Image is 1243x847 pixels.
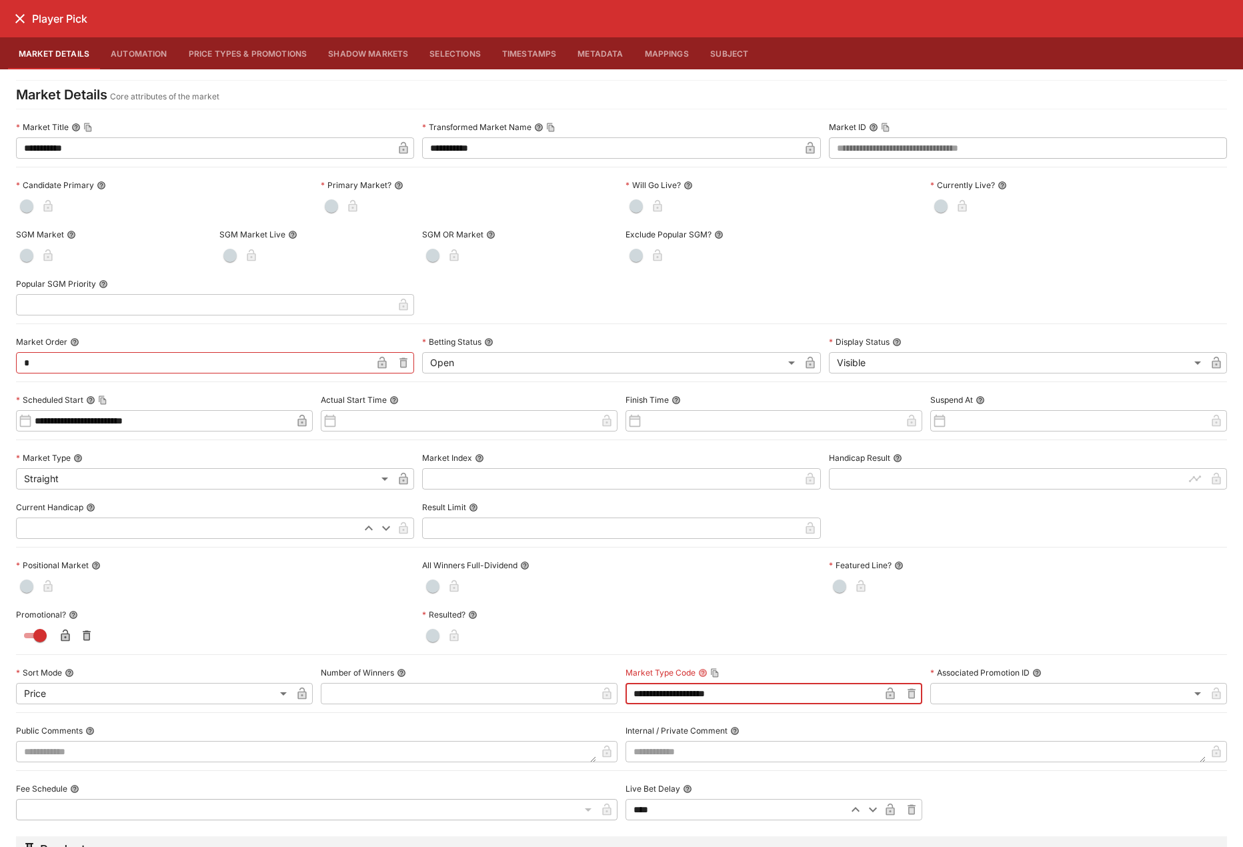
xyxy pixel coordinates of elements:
[16,468,393,490] div: Straight
[714,230,724,239] button: Exclude Popular SGM?
[321,667,394,678] p: Number of Winners
[672,395,681,405] button: Finish Time
[892,337,902,347] button: Display Status
[16,783,67,794] p: Fee Schedule
[422,452,472,464] p: Market Index
[85,726,95,736] button: Public Comments
[829,336,890,347] p: Display Status
[422,121,531,133] p: Transformed Market Name
[626,394,669,405] p: Finish Time
[99,279,108,289] button: Popular SGM Priority
[16,336,67,347] p: Market Order
[829,121,866,133] p: Market ID
[422,352,799,373] div: Open
[288,230,297,239] button: SGM Market Live
[110,90,219,103] p: Core attributes of the market
[16,86,107,103] h4: Market Details
[422,560,517,571] p: All Winners Full-Dividend
[534,123,543,132] button: Transformed Market NameCopy To Clipboard
[730,726,740,736] button: Internal / Private Comment
[16,502,83,513] p: Current Handicap
[8,37,100,69] button: Market Details
[930,394,973,405] p: Suspend At
[65,668,74,678] button: Sort Mode
[70,784,79,794] button: Fee Schedule
[394,181,403,190] button: Primary Market?
[67,230,76,239] button: SGM Market
[321,394,387,405] p: Actual Start Time
[97,181,106,190] button: Candidate Primary
[83,123,93,132] button: Copy To Clipboard
[869,123,878,132] button: Market IDCopy To Clipboard
[16,725,83,736] p: Public Comments
[32,12,87,26] h6: Player Pick
[626,229,712,240] p: Exclude Popular SGM?
[930,179,995,191] p: Currently Live?
[91,561,101,570] button: Positional Market
[1032,668,1042,678] button: Associated Promotion ID
[16,560,89,571] p: Positional Market
[881,123,890,132] button: Copy To Clipboard
[16,179,94,191] p: Candidate Primary
[16,229,64,240] p: SGM Market
[976,395,985,405] button: Suspend At
[317,37,419,69] button: Shadow Markets
[475,454,484,463] button: Market Index
[683,784,692,794] button: Live Bet Delay
[86,395,95,405] button: Scheduled StartCopy To Clipboard
[16,394,83,405] p: Scheduled Start
[86,503,95,512] button: Current Handicap
[422,229,483,240] p: SGM OR Market
[700,37,760,69] button: Subject
[486,230,495,239] button: SGM OR Market
[520,561,529,570] button: All Winners Full-Dividend
[16,609,66,620] p: Promotional?
[69,610,78,620] button: Promotional?
[8,7,32,31] button: close
[567,37,634,69] button: Metadata
[422,502,466,513] p: Result Limit
[626,725,728,736] p: Internal / Private Comment
[468,610,477,620] button: Resulted?
[16,683,291,704] div: Price
[71,123,81,132] button: Market TitleCopy To Clipboard
[710,668,720,678] button: Copy To Clipboard
[389,395,399,405] button: Actual Start Time
[100,37,178,69] button: Automation
[930,667,1030,678] p: Associated Promotion ID
[73,454,83,463] button: Market Type
[16,121,69,133] p: Market Title
[16,452,71,464] p: Market Type
[16,278,96,289] p: Popular SGM Priority
[397,668,406,678] button: Number of Winners
[893,454,902,463] button: Handicap Result
[829,560,892,571] p: Featured Line?
[422,609,465,620] p: Resulted?
[829,352,1206,373] div: Visible
[626,667,696,678] p: Market Type Code
[491,37,567,69] button: Timestamps
[16,667,62,678] p: Sort Mode
[98,395,107,405] button: Copy To Clipboard
[178,37,318,69] button: Price Types & Promotions
[998,181,1007,190] button: Currently Live?
[698,668,708,678] button: Market Type CodeCopy To Clipboard
[484,337,493,347] button: Betting Status
[634,37,700,69] button: Mappings
[419,37,491,69] button: Selections
[626,783,680,794] p: Live Bet Delay
[894,561,904,570] button: Featured Line?
[70,337,79,347] button: Market Order
[219,229,285,240] p: SGM Market Live
[422,336,481,347] p: Betting Status
[321,179,391,191] p: Primary Market?
[469,503,478,512] button: Result Limit
[829,452,890,464] p: Handicap Result
[684,181,693,190] button: Will Go Live?
[626,179,681,191] p: Will Go Live?
[546,123,555,132] button: Copy To Clipboard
